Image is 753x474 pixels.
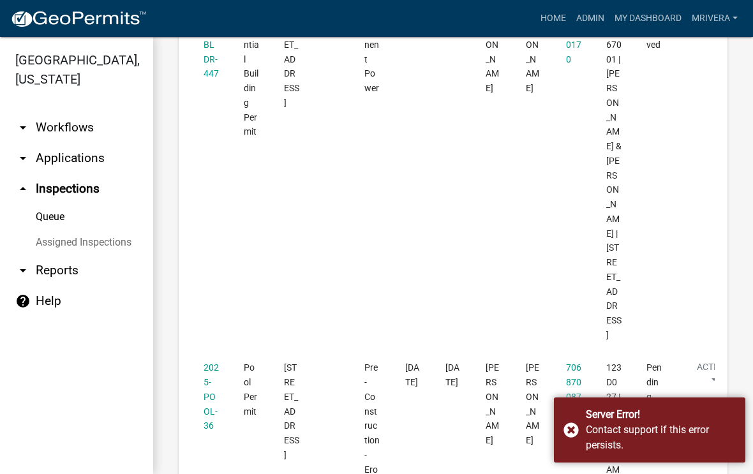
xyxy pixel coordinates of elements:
span: Pool Permit [244,362,257,416]
a: 7064730170 [566,10,581,64]
button: Action [687,360,739,392]
span: 087C067001 | HAIRETIS ANDREW & KELLY | 102 S CAY DR [606,10,622,340]
span: Zach Beavers [526,362,539,445]
div: [DATE] [445,360,461,390]
span: Approved [646,10,660,50]
a: 2024-BLDR-447 [204,10,219,78]
i: help [15,293,31,309]
div: Server Error! [586,407,736,422]
a: Home [535,6,571,31]
i: arrow_drop_down [15,263,31,278]
div: Contact support if this error persists. [586,422,736,453]
span: 192 WINDING RIVER RD [284,362,299,460]
span: Pending Inspection [646,362,662,445]
i: arrow_drop_down [15,151,31,166]
a: 7068700874 [566,362,581,416]
a: mrivera [687,6,743,31]
i: arrow_drop_down [15,120,31,135]
a: Admin [571,6,609,31]
a: My Dashboard [609,6,687,31]
span: Michele Rivera [486,362,499,445]
span: 08/15/2025 [405,362,419,387]
a: 2025-POOL-36 [204,362,219,431]
i: arrow_drop_up [15,181,31,196]
span: Residential Building Permit [244,10,259,137]
span: 102 C S CAY DR [284,10,299,108]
